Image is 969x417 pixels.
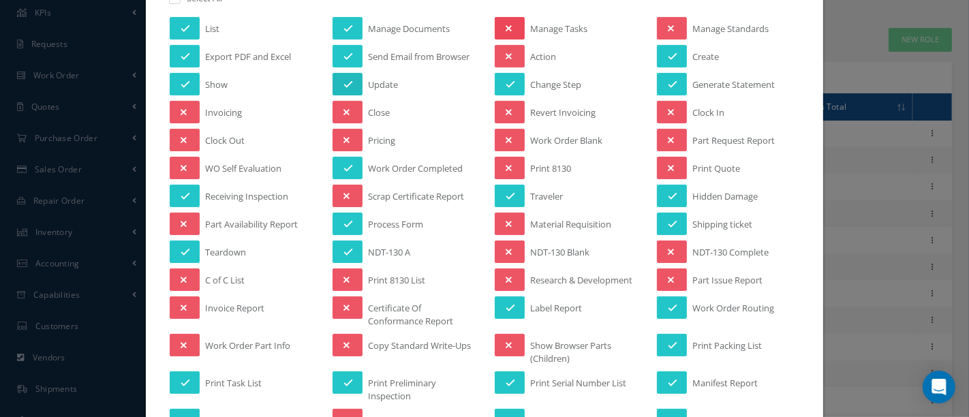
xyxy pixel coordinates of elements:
span: Invoice Report [205,302,264,319]
span: WO Self Evaluation [205,162,281,179]
span: NDT-130 Blank [530,246,589,263]
span: Create [692,50,719,67]
span: Clock Out [205,134,245,151]
span: Revert Invoicing [530,106,596,123]
span: Clock In [692,106,724,123]
span: Action [530,50,556,67]
span: Invoicing [205,106,242,123]
span: Manage Documents [368,22,450,40]
span: Update [368,78,398,95]
span: List [205,22,219,40]
span: Show Browser Parts (Children) [530,339,636,366]
span: Print 8130 List [368,274,425,291]
span: NDT-130 Complete [692,246,769,263]
span: Part Issue Report [692,274,763,291]
span: Label Report [530,302,582,319]
span: Work Order Blank [530,134,602,151]
span: Scrap Certificate Report [368,190,464,207]
span: Export PDF and Excel [205,50,291,67]
span: Print Serial Number List [530,377,626,394]
span: Work Order Routing [692,302,774,319]
span: Change Step [530,78,581,95]
span: Generate Statement [692,78,775,95]
span: NDT-130 A [368,246,410,263]
span: Manifest Report [692,377,758,394]
span: Research & Development [530,274,632,291]
span: Receiving Inspection [205,190,288,207]
span: Send Email from Browser [368,50,470,67]
span: Close [368,106,390,123]
span: Manage Tasks [530,22,587,40]
span: Manage Standards [692,22,769,40]
span: Print Packing List [692,339,762,356]
span: Copy Standard Write-Ups [368,339,471,356]
span: Work Order Part Info [205,339,290,356]
span: Pricing [368,134,395,151]
span: Certificate Of Conformance Report [368,302,474,328]
div: Open Intercom Messenger [923,371,955,403]
span: Shipping ticket [692,218,752,235]
span: Show [205,78,228,95]
span: Print Task List [205,377,262,394]
span: Traveler [530,190,563,207]
span: Part Request Report [692,134,775,151]
span: Print Preliminary Inspection [368,377,474,403]
span: Work Order Completed [368,162,463,179]
span: Hidden Damage [692,190,758,207]
span: Print 8130 [530,162,571,179]
span: Process Form [368,218,423,235]
span: C of C List [205,274,245,291]
span: Part Availability Report [205,218,298,235]
span: Material Requisition [530,218,611,235]
span: Print Quote [692,162,740,179]
span: Teardown [205,246,246,263]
